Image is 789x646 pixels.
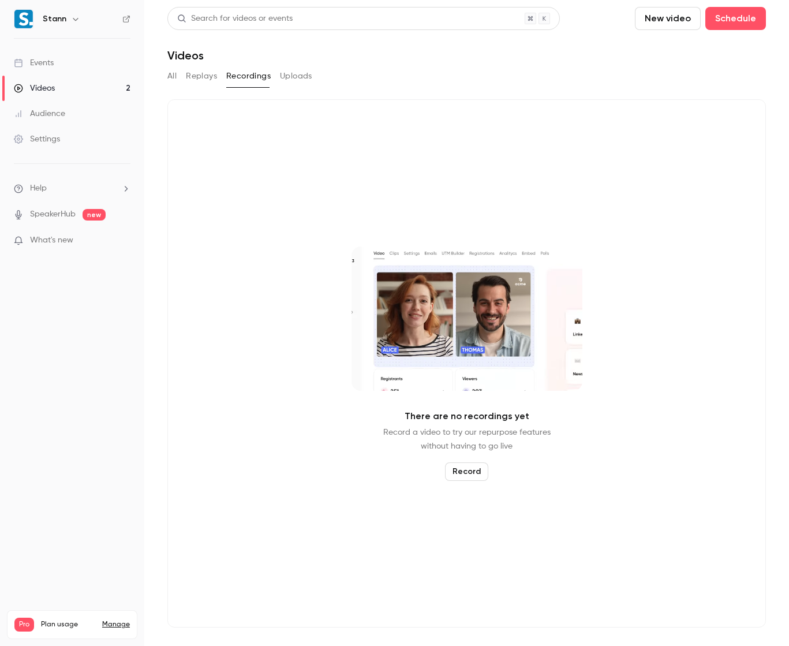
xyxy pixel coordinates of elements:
li: help-dropdown-opener [14,182,130,195]
div: Audience [14,108,65,120]
button: Record [445,462,488,481]
div: Settings [14,133,60,145]
button: Uploads [280,67,312,85]
img: Stann [14,10,33,28]
div: Events [14,57,54,69]
span: Pro [14,618,34,632]
button: Recordings [226,67,271,85]
a: SpeakerHub [30,208,76,221]
button: Schedule [705,7,766,30]
h6: Stann [43,13,66,25]
button: New video [635,7,701,30]
p: Record a video to try our repurpose features without having to go live [383,425,551,453]
a: Manage [102,620,130,629]
button: All [167,67,177,85]
p: There are no recordings yet [405,409,529,423]
span: Plan usage [41,620,95,629]
h1: Videos [167,48,204,62]
span: What's new [30,234,73,247]
span: new [83,209,106,221]
div: Search for videos or events [177,13,293,25]
section: Videos [167,7,766,639]
div: Videos [14,83,55,94]
button: Replays [186,67,217,85]
span: Help [30,182,47,195]
iframe: Noticeable Trigger [117,236,130,246]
